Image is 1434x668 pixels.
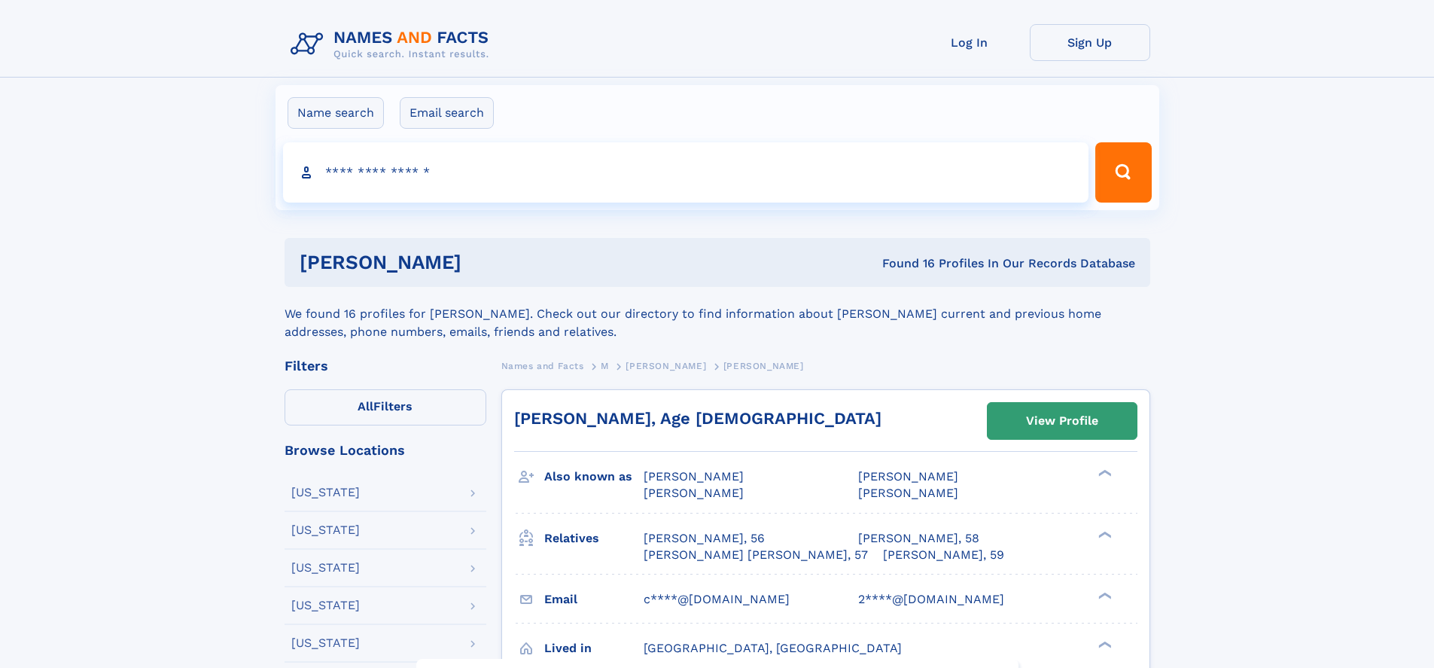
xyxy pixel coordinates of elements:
[644,530,765,547] a: [PERSON_NAME], 56
[291,487,360,499] div: [US_STATE]
[544,587,644,612] h3: Email
[285,359,486,373] div: Filters
[601,356,609,375] a: M
[858,530,979,547] a: [PERSON_NAME], 58
[671,255,1135,272] div: Found 16 Profiles In Our Records Database
[1095,590,1113,600] div: ❯
[291,599,360,612] div: [US_STATE]
[285,287,1150,341] div: We found 16 profiles for [PERSON_NAME]. Check out our directory to find information about [PERSON...
[544,464,644,490] h3: Also known as
[644,547,868,563] a: [PERSON_NAME] [PERSON_NAME], 57
[1095,468,1113,478] div: ❯
[544,526,644,551] h3: Relatives
[644,486,744,500] span: [PERSON_NAME]
[1030,24,1150,61] a: Sign Up
[501,356,584,375] a: Names and Facts
[601,361,609,371] span: M
[1026,404,1098,438] div: View Profile
[514,409,881,428] a: [PERSON_NAME], Age [DEMOGRAPHIC_DATA]
[883,547,1004,563] a: [PERSON_NAME], 59
[1095,529,1113,539] div: ❯
[544,636,644,661] h3: Lived in
[1095,639,1113,649] div: ❯
[626,356,706,375] a: [PERSON_NAME]
[283,142,1089,203] input: search input
[644,469,744,483] span: [PERSON_NAME]
[300,253,672,272] h1: [PERSON_NAME]
[285,24,501,65] img: Logo Names and Facts
[291,637,360,649] div: [US_STATE]
[909,24,1030,61] a: Log In
[1095,142,1151,203] button: Search Button
[288,97,384,129] label: Name search
[723,361,804,371] span: [PERSON_NAME]
[858,469,958,483] span: [PERSON_NAME]
[291,524,360,536] div: [US_STATE]
[358,399,373,413] span: All
[400,97,494,129] label: Email search
[291,562,360,574] div: [US_STATE]
[285,444,486,457] div: Browse Locations
[858,486,958,500] span: [PERSON_NAME]
[285,389,486,426] label: Filters
[644,641,902,655] span: [GEOGRAPHIC_DATA], [GEOGRAPHIC_DATA]
[988,403,1137,439] a: View Profile
[626,361,706,371] span: [PERSON_NAME]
